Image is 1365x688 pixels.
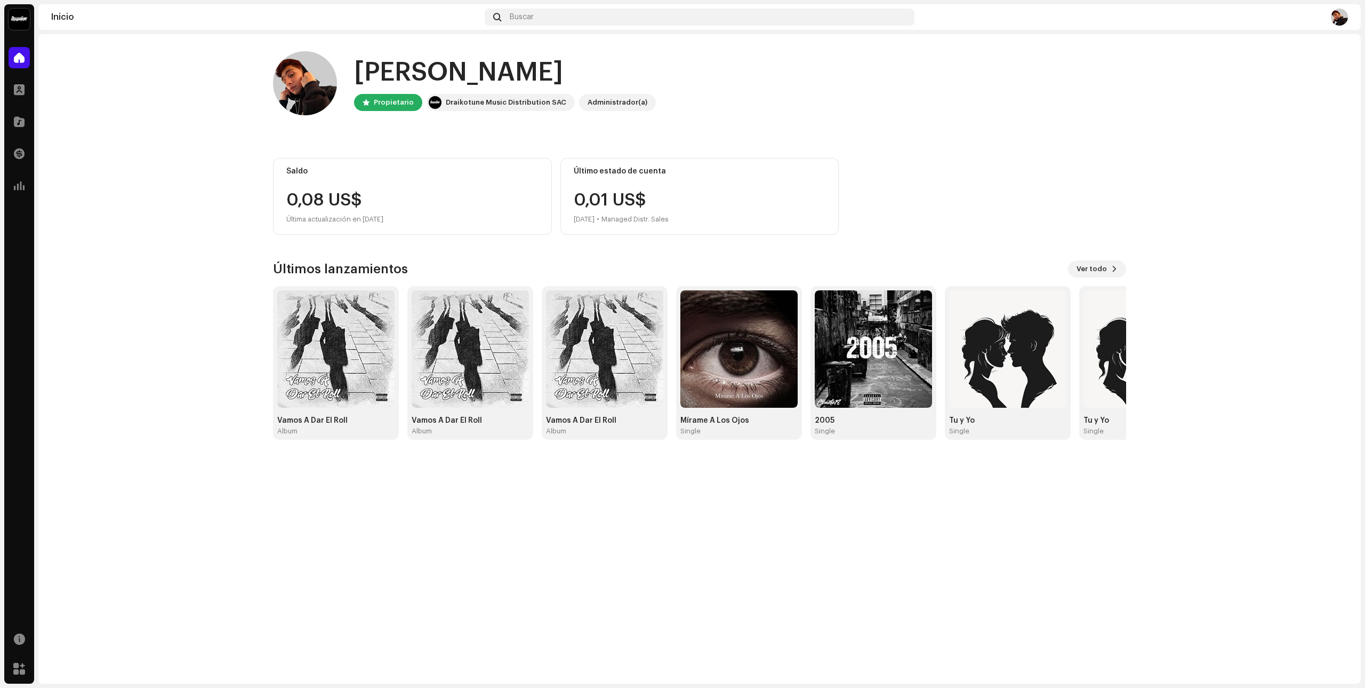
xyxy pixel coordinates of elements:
div: 2005 [815,416,932,425]
div: Single [680,427,701,436]
div: Managed Distr. Sales [601,213,669,226]
div: Vamos A Dar El Roll [277,416,395,425]
div: Album [277,427,298,436]
img: 10370c6a-d0e2-4592-b8a2-38f444b0ca44 [9,9,30,30]
img: 7eb19f31-4144-4715-81e8-38bebb39a5ba [277,290,395,408]
div: Album [412,427,432,436]
button: Ver todo [1068,260,1126,278]
div: Propietario [374,96,414,109]
img: 2ab02fb0-04fc-4360-85cb-77cd9c41cb63 [273,51,337,115]
div: Última actualización en [DATE] [286,213,539,226]
img: e76f948c-5ed4-43e9-a46b-51e19faa6e7b [949,290,1066,408]
img: 82a7837d-fa2b-4316-9acb-b5bb3a395af2 [546,290,663,408]
div: Draikotune Music Distribution SAC [446,96,566,109]
img: a9c07cfe-b783-4244-850a-cac1f939f3f6 [680,290,798,408]
div: Single [949,427,969,436]
span: Buscar [510,13,534,21]
img: a947e763-63b1-4040-a3a9-b0a801f6bea9 [412,290,529,408]
div: Album [546,427,566,436]
div: Mírame A Los Ojos [680,416,798,425]
re-o-card-value: Último estado de cuenta [560,158,839,235]
div: • [597,213,599,226]
img: 2ab02fb0-04fc-4360-85cb-77cd9c41cb63 [1331,9,1348,26]
div: [DATE] [574,213,595,226]
div: Tu y Yo [1083,416,1201,425]
div: Saldo [286,167,539,176]
div: Single [815,427,835,436]
div: Tu y Yo [949,416,1066,425]
div: Vamos A Dar El Roll [546,416,663,425]
img: 10370c6a-d0e2-4592-b8a2-38f444b0ca44 [429,96,441,109]
div: Último estado de cuenta [574,167,826,176]
img: 651619c4-7a11-4222-bd11-8afb05bfe284 [1083,290,1201,408]
div: Administrador(a) [588,96,647,109]
div: Vamos A Dar El Roll [412,416,529,425]
div: Single [1083,427,1104,436]
div: Inicio [51,13,480,21]
img: 5043906f-40bd-48f2-9ea7-e9dbcc4d96f6 [815,290,932,408]
div: [PERSON_NAME] [354,56,656,90]
span: Ver todo [1077,258,1107,280]
h3: Últimos lanzamientos [273,260,408,278]
re-o-card-value: Saldo [273,158,552,235]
